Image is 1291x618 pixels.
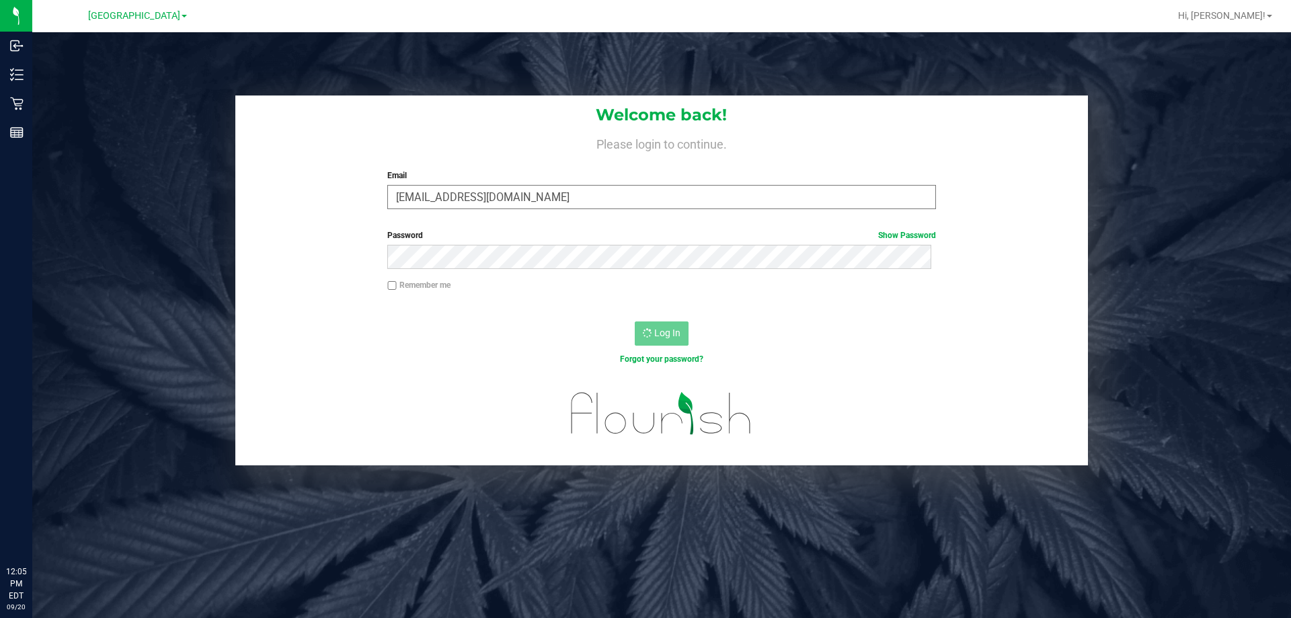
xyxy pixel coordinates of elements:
[6,566,26,602] p: 12:05 PM EDT
[878,231,936,240] a: Show Password
[387,231,423,240] span: Password
[387,169,935,182] label: Email
[10,68,24,81] inline-svg: Inventory
[235,106,1088,124] h1: Welcome back!
[10,39,24,52] inline-svg: Inbound
[6,602,26,612] p: 09/20
[620,354,703,364] a: Forgot your password?
[10,97,24,110] inline-svg: Retail
[635,321,689,346] button: Log In
[235,134,1088,151] h4: Please login to continue.
[654,327,680,338] span: Log In
[1178,10,1265,21] span: Hi, [PERSON_NAME]!
[88,10,180,22] span: [GEOGRAPHIC_DATA]
[10,126,24,139] inline-svg: Reports
[387,281,397,291] input: Remember me
[387,279,451,291] label: Remember me
[555,379,768,448] img: flourish_logo.svg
